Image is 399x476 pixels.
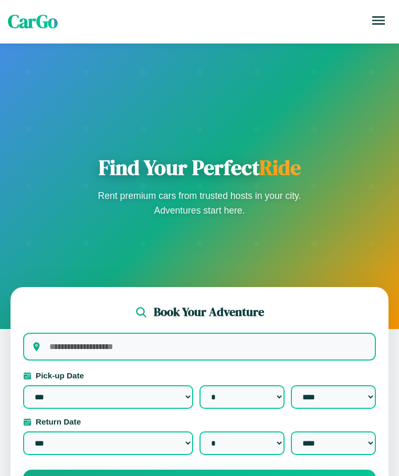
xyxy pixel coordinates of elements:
label: Return Date [23,417,376,426]
h1: Find Your Perfect [94,155,304,180]
p: Rent premium cars from trusted hosts in your city. Adventures start here. [94,188,304,218]
label: Pick-up Date [23,371,376,380]
span: CarGo [8,9,58,34]
span: Ride [259,153,301,182]
h2: Book Your Adventure [154,304,264,320]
